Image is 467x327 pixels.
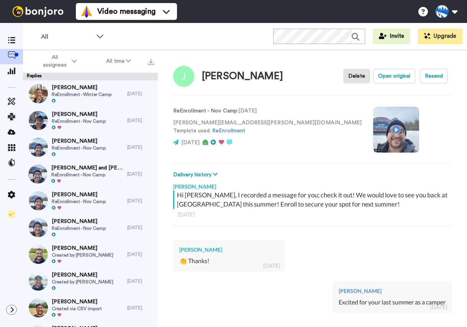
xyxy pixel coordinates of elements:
[29,84,48,103] img: 38174bcb-8fec-4940-9e02-ac26fcf1f8bf-thumb.jpg
[178,211,447,218] div: [DATE]
[127,278,154,284] div: [DATE]
[181,140,200,145] span: [DATE]
[29,245,48,264] img: effc5722-117d-4bbe-a427-bf7751b3e451-thumb.jpg
[29,298,48,317] img: 705dc5ad-38d9-4819-af0d-b24990fb94f7-thumb.jpg
[127,305,154,311] div: [DATE]
[173,107,362,115] p: : [DATE]
[29,138,48,157] img: 7aac3bbf-b3a8-4702-8807-9a10988a662b-thumb.jpg
[52,225,106,231] span: ReEnrollment - Nov Camp
[179,246,279,254] div: [PERSON_NAME]
[23,268,158,294] a: [PERSON_NAME]Created by [PERSON_NAME][DATE]
[173,171,220,179] button: Delivery history
[29,191,48,210] img: 377dc8fa-52f2-4cdb-be6a-74248f982614-thumb.jpg
[173,66,194,87] img: Image of Gabe Bookman
[179,257,279,265] div: 👏 Thanks!
[23,161,158,187] a: [PERSON_NAME] and [PERSON_NAME]ReEnrollment - Nov Camp[DATE]
[97,6,156,17] span: Video messaging
[39,54,70,69] span: All assignees
[418,29,462,44] button: Upgrade
[339,287,446,295] div: [PERSON_NAME]
[52,111,106,118] span: [PERSON_NAME]
[92,54,146,68] button: All time
[52,252,113,258] span: Created by [PERSON_NAME]
[127,251,154,257] div: [DATE]
[173,179,452,190] div: [PERSON_NAME]
[127,117,154,124] div: [DATE]
[52,198,106,205] span: ReEnrollment - Nov Camp
[52,298,102,306] span: [PERSON_NAME]
[373,69,415,83] button: Open original
[23,73,158,80] div: Replies
[29,272,48,291] img: 87b0d431-3613-4d2d-815f-cb1ae407c3fb-thumb.jpg
[430,303,447,311] div: [DATE]
[52,244,113,252] span: [PERSON_NAME]
[148,59,154,65] img: export.svg
[23,294,158,321] a: [PERSON_NAME]Created via CSV import[DATE]
[23,187,158,214] a: [PERSON_NAME]ReEnrollment - Nov Camp[DATE]
[263,262,280,270] div: [DATE]
[29,218,48,237] img: 67a9316d-843f-4f9d-8c8c-88fbe40d8ac8-thumb.jpg
[127,91,154,97] div: [DATE]
[23,107,158,134] a: [PERSON_NAME]ReEnrollment - Nov Camp[DATE]
[52,218,106,225] span: [PERSON_NAME]
[212,128,245,133] a: ReEnrollment
[41,32,92,41] span: All
[9,6,67,17] img: bj-logo-header-white.svg
[52,191,106,198] span: [PERSON_NAME]
[146,55,156,67] button: Export all results that match these filters now.
[339,298,446,307] div: Excited for your last summer as a camper
[8,210,15,218] img: Checklist.svg
[127,225,154,231] div: [DATE]
[52,118,106,124] span: ReEnrollment - Nov Camp
[51,172,123,178] span: ReEnrollment - Nov Camp
[28,164,48,184] img: c05eabee-e19a-4fbb-821e-e5134fd8abd1-thumb.jpg
[173,119,362,135] p: [PERSON_NAME][EMAIL_ADDRESS][PERSON_NAME][DOMAIN_NAME] Template used:
[23,80,158,107] a: [PERSON_NAME]ReEnrollment - Winter Camp[DATE]
[202,71,283,82] div: [PERSON_NAME]
[52,306,102,312] span: Created via CSV import
[52,91,111,98] span: ReEnrollment - Winter Camp
[52,279,113,285] span: Created by [PERSON_NAME]
[127,144,154,150] div: [DATE]
[51,164,123,172] span: [PERSON_NAME] and [PERSON_NAME]
[52,84,111,91] span: [PERSON_NAME]
[52,145,106,151] span: ReEnrollment - Nov Camp
[25,50,92,72] button: All assignees
[23,214,158,241] a: [PERSON_NAME]ReEnrollment - Nov Camp[DATE]
[52,271,113,279] span: [PERSON_NAME]
[23,134,158,161] a: [PERSON_NAME]ReEnrollment - Nov Camp[DATE]
[127,198,154,204] div: [DATE]
[29,111,48,130] img: d17a7774-4b42-4730-b516-56658ecbedf8-thumb.jpg
[80,5,93,18] img: vm-color.svg
[52,137,106,145] span: [PERSON_NAME]
[343,69,370,83] button: Delete
[420,69,448,83] button: Resend
[173,108,237,114] strong: ReEnrollment - Nov Camp
[373,29,410,44] button: Invite
[177,190,450,209] div: Hi [PERSON_NAME], I recorded a message for you; check it out! We would love to see you back at [G...
[23,241,158,268] a: [PERSON_NAME]Created by [PERSON_NAME][DATE]
[127,171,154,177] div: [DATE]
